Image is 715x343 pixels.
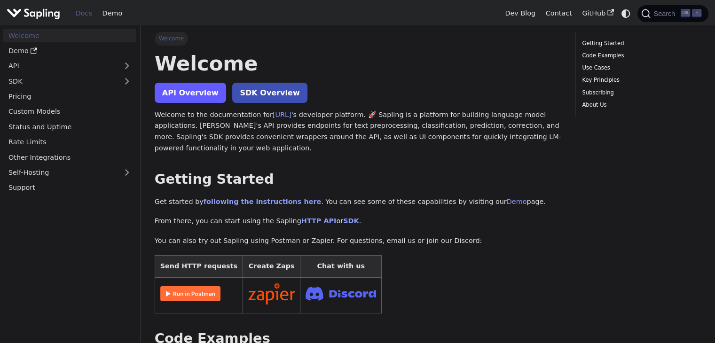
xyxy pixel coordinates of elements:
a: SDK [343,217,359,225]
a: About Us [582,101,698,109]
a: SDK Overview [232,83,307,103]
a: Demo [97,6,127,21]
img: Connect in Zapier [248,283,295,304]
a: Docs [71,6,97,21]
a: following the instructions here [204,198,321,205]
a: Status and Uptime [3,120,136,133]
a: API [3,59,118,73]
a: SDK [3,74,118,88]
p: Get started by . You can see some of these capabilities by visiting our page. [155,196,561,208]
a: Code Examples [582,51,698,60]
a: Custom Models [3,105,136,118]
a: Pricing [3,90,136,103]
a: Sapling.ai [7,7,63,20]
a: Contact [541,6,577,21]
a: Support [3,181,136,195]
p: You can also try out Sapling using Postman or Zapier. For questions, email us or join our Discord: [155,235,561,247]
a: GitHub [577,6,619,21]
th: Create Zaps [243,255,300,277]
a: HTTP API [301,217,337,225]
th: Chat with us [300,255,382,277]
a: Welcome [3,29,136,42]
img: Join Discord [306,284,376,303]
a: Self-Hosting [3,166,136,179]
a: Subscribing [582,88,698,97]
a: Use Cases [582,63,698,72]
span: Search [651,10,681,17]
img: Sapling.ai [7,7,60,20]
h1: Welcome [155,51,561,76]
a: Demo [3,44,136,58]
kbd: K [692,9,701,17]
nav: Breadcrumbs [155,32,561,45]
a: Other Integrations [3,150,136,164]
a: API Overview [155,83,226,103]
button: Expand sidebar category 'SDK' [118,74,136,88]
p: From there, you can start using the Sapling or . [155,216,561,227]
a: Dev Blog [500,6,540,21]
p: Welcome to the documentation for 's developer platform. 🚀 Sapling is a platform for building lang... [155,109,561,154]
a: [URL] [273,111,291,118]
h2: Getting Started [155,171,561,188]
button: Search (Ctrl+K) [637,5,708,22]
img: Run in Postman [160,286,220,301]
button: Expand sidebar category 'API' [118,59,136,73]
th: Send HTTP requests [155,255,243,277]
button: Switch between dark and light mode (currently system mode) [619,7,633,20]
a: Key Principles [582,76,698,85]
a: Demo [507,198,527,205]
a: Getting Started [582,39,698,48]
a: Rate Limits [3,135,136,149]
span: Welcome [155,32,188,45]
